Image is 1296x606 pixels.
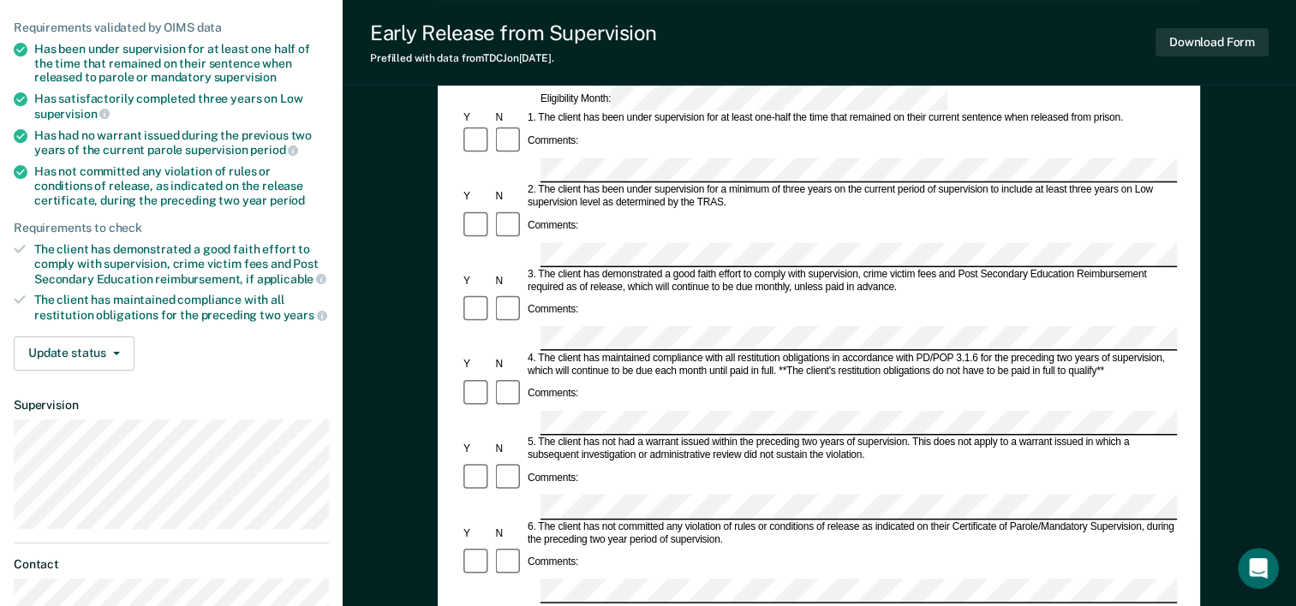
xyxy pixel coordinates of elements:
div: Comments: [525,304,581,317]
div: N [493,443,525,455]
div: Y [461,275,493,288]
span: period [250,143,298,157]
div: 4. The client has maintained compliance with all restitution obligations in accordance with PD/PO... [525,353,1177,378]
span: years [284,308,327,322]
iframe: Intercom live chat [1238,548,1279,589]
div: Early Release from Supervision [370,21,657,45]
div: Y [461,527,493,540]
div: Requirements validated by OIMS data [14,21,329,35]
div: N [493,359,525,371]
div: 1. The client has been under supervision for at least one-half the time that remained on their cu... [525,113,1177,126]
div: Prefilled with data from TDCJ on [DATE] . [370,52,657,64]
div: Comments: [525,388,581,401]
div: Comments: [525,556,581,569]
div: 6. The client has not committed any violation of rules or conditions of release as indicated on t... [525,520,1177,546]
div: Requirements to check [14,221,329,235]
div: Comments: [525,472,581,485]
div: Comments: [525,135,581,148]
div: 3. The client has demonstrated a good faith effort to comply with supervision, crime victim fees ... [525,268,1177,294]
div: Comments: [525,219,581,232]
div: Y [461,359,493,371]
div: Has had no warrant issued during the previous two years of the current parole supervision [34,128,329,157]
div: Y [461,113,493,126]
span: supervision [34,107,110,121]
div: The client has demonstrated a good faith effort to comply with supervision, crime victim fees and... [34,242,329,286]
div: Y [461,190,493,203]
div: Has satisfactorily completed three years on Low [34,92,329,121]
div: Y [461,443,493,455]
div: Eligibility Month: [538,88,950,111]
div: The client has maintained compliance with all restitution obligations for the preceding two [34,293,329,322]
div: 2. The client has been under supervision for a minimum of three years on the current period of su... [525,184,1177,210]
div: N [493,275,525,288]
span: supervision [214,70,277,84]
div: 5. The client has not had a warrant issued within the preceding two years of supervision. This do... [525,437,1177,462]
span: applicable [257,272,326,286]
dt: Supervision [14,398,329,413]
button: Update status [14,336,134,371]
div: N [493,113,525,126]
div: N [493,190,525,203]
div: N [493,527,525,540]
dt: Contact [14,557,329,572]
div: Has not committed any violation of rules or conditions of release, as indicated on the release ce... [34,164,329,207]
button: Download Form [1156,28,1269,56]
span: period [270,193,305,207]
div: Has been under supervision for at least one half of the time that remained on their sentence when... [34,42,329,85]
